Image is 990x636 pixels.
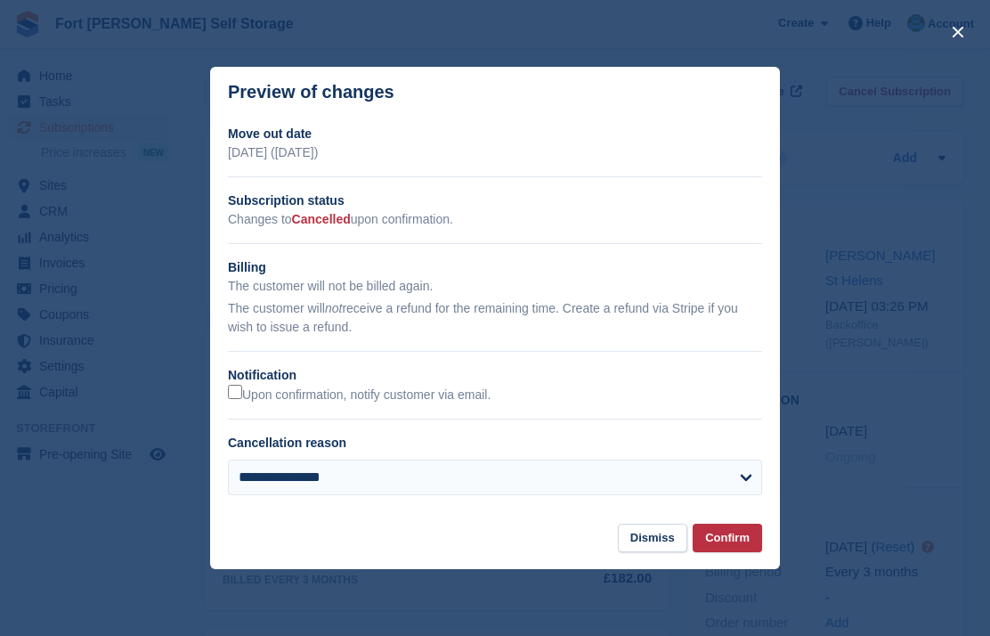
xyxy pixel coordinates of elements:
p: Preview of changes [228,82,394,102]
em: not [325,301,342,315]
h2: Notification [228,366,762,385]
button: Confirm [693,524,762,553]
p: Changes to upon confirmation. [228,210,762,229]
h2: Move out date [228,125,762,143]
button: close [944,18,972,46]
label: Upon confirmation, notify customer via email. [228,385,491,404]
p: The customer will not be billed again. [228,277,762,296]
input: Upon confirmation, notify customer via email. [228,385,242,399]
h2: Subscription status [228,192,762,210]
p: The customer will receive a refund for the remaining time. Create a refund via Stripe if you wish... [228,299,762,337]
button: Dismiss [618,524,687,553]
span: Cancelled [292,212,351,226]
p: [DATE] ([DATE]) [228,143,762,162]
h2: Billing [228,258,762,277]
label: Cancellation reason [228,436,346,450]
